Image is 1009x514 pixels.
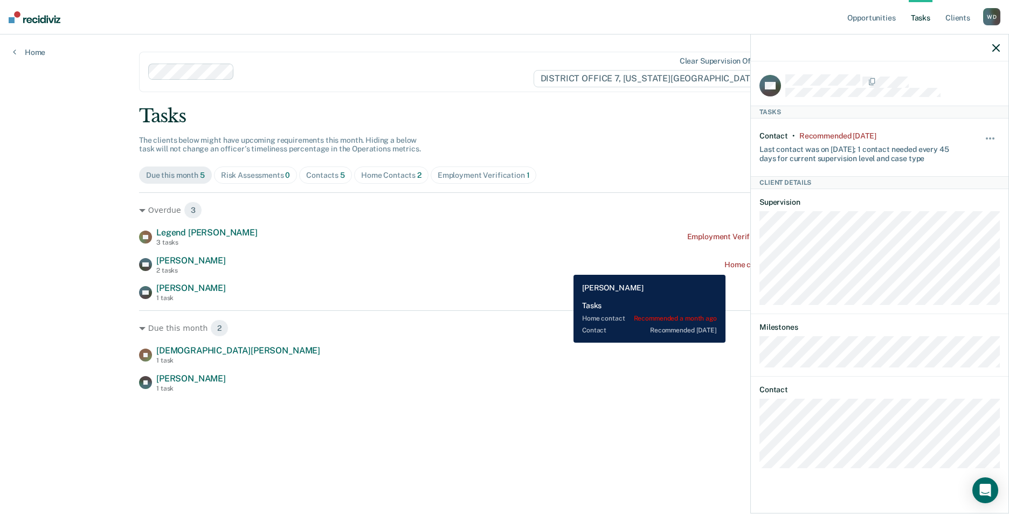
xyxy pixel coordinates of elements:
[527,171,530,179] span: 1
[139,202,870,219] div: Overdue
[983,8,1000,25] div: W D
[156,294,226,302] div: 1 task
[534,70,773,87] span: DISTRICT OFFICE 7, [US_STATE][GEOGRAPHIC_DATA]
[139,319,870,337] div: Due this month
[146,171,205,180] div: Due this month
[972,477,998,503] div: Open Intercom Messenger
[759,131,788,141] div: Contact
[9,11,60,23] img: Recidiviz
[306,171,345,180] div: Contacts
[799,131,876,141] div: Recommended 19 days ago
[361,171,421,180] div: Home Contacts
[759,141,960,163] div: Last contact was on [DATE]; 1 contact needed every 45 days for current supervision level and case...
[438,171,530,180] div: Employment Verification
[285,171,290,179] span: 0
[156,239,258,246] div: 3 tasks
[751,176,1008,189] div: Client Details
[340,171,345,179] span: 5
[156,345,320,356] span: [DEMOGRAPHIC_DATA][PERSON_NAME]
[156,255,226,266] span: [PERSON_NAME]
[139,105,870,127] div: Tasks
[759,198,1000,207] dt: Supervision
[156,373,226,384] span: [PERSON_NAME]
[687,232,870,241] div: Employment Verification recommended a month ago
[759,385,1000,394] dt: Contact
[221,171,291,180] div: Risk Assessments
[724,260,870,269] div: Home contact recommended a month ago
[13,47,45,57] a: Home
[156,283,226,293] span: [PERSON_NAME]
[156,267,226,274] div: 2 tasks
[200,171,205,179] span: 5
[156,227,258,238] span: Legend [PERSON_NAME]
[184,202,203,219] span: 3
[210,319,229,337] span: 2
[792,131,795,141] div: •
[759,323,1000,332] dt: Milestones
[417,171,421,179] span: 2
[139,136,421,154] span: The clients below might have upcoming requirements this month. Hiding a below task will not chang...
[156,385,226,392] div: 1 task
[156,357,320,364] div: 1 task
[680,57,771,66] div: Clear supervision officers
[751,106,1008,119] div: Tasks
